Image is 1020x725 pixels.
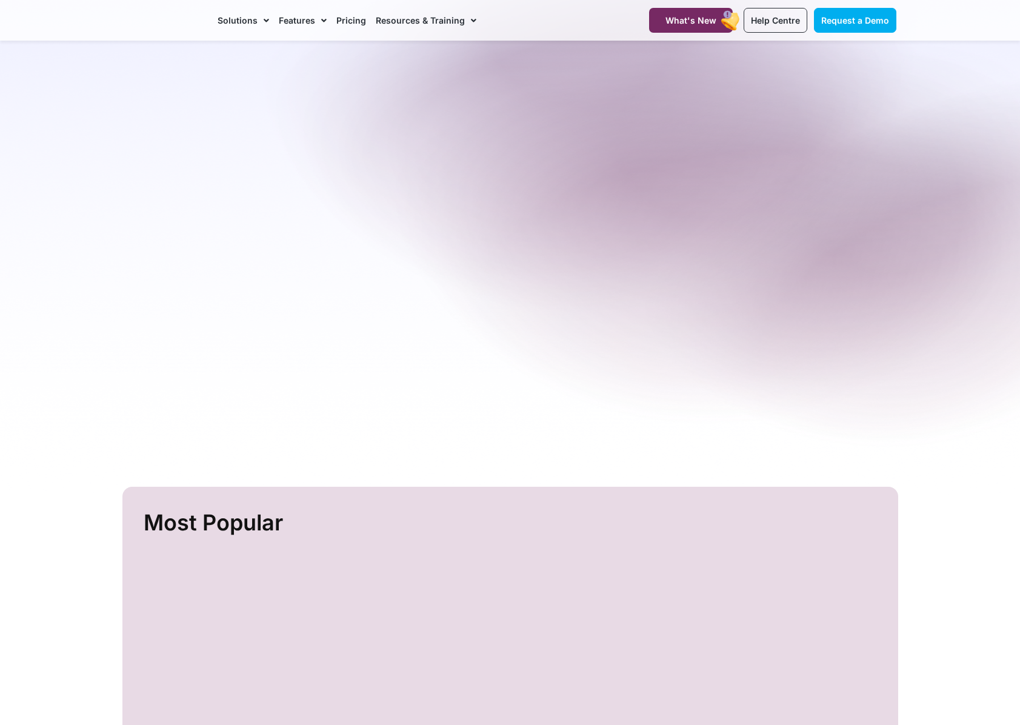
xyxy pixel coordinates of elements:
span: Help Centre [751,15,800,25]
a: What's New [649,8,733,33]
h2: Most Popular [144,505,880,541]
a: Request a Demo [814,8,896,33]
a: Help Centre [744,8,807,33]
span: What's New [665,15,716,25]
span: Request a Demo [821,15,889,25]
img: CareMaster Logo [124,12,206,30]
